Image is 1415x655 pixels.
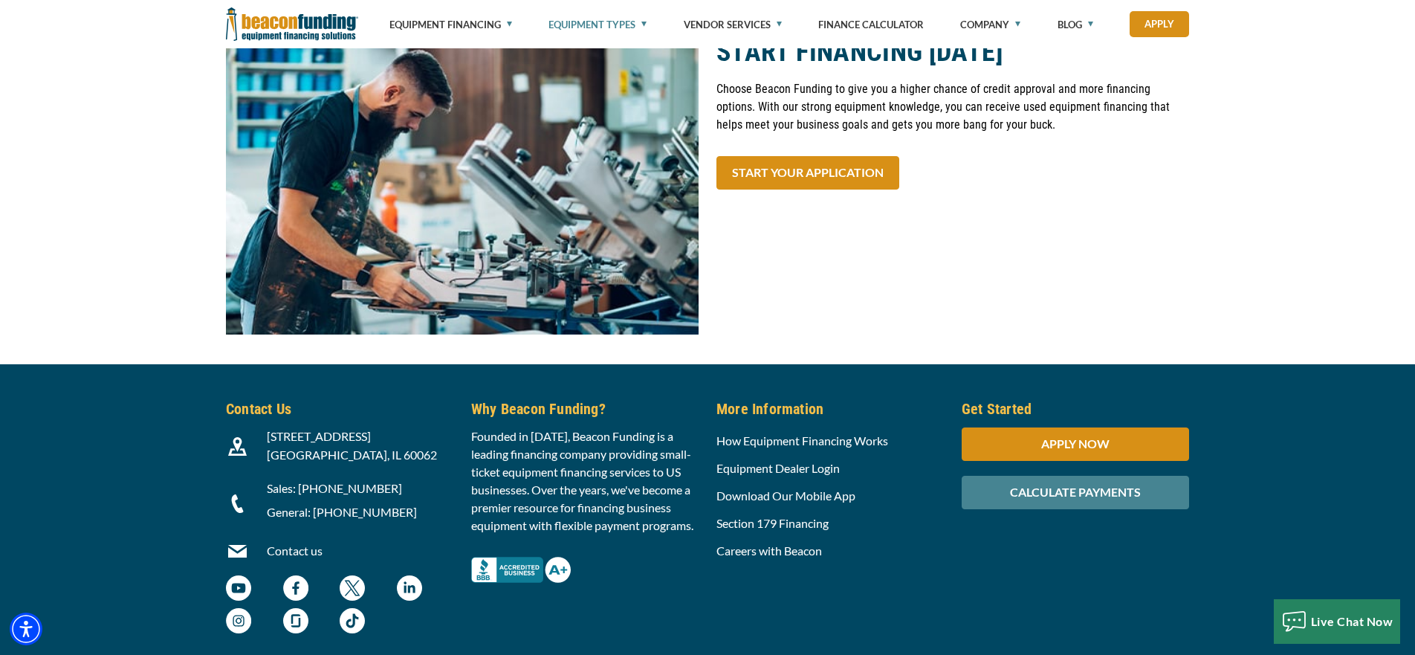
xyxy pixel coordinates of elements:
[267,503,453,521] p: General: [PHONE_NUMBER]
[397,583,422,597] a: Beacon Funding LinkedIn - open in a new tab
[962,427,1189,461] div: APPLY NOW
[340,575,365,601] img: Beacon Funding twitter
[716,543,822,558] a: Careers with Beacon
[471,557,571,583] img: Better Business Bureau Complaint Free A+ Rating
[228,437,247,456] img: Beacon Funding location
[226,575,251,601] img: Beacon Funding YouTube Channel
[10,613,42,645] div: Accessibility Menu
[226,175,699,190] a: Screen Printer
[267,543,323,558] a: Contact us
[716,433,888,448] a: How Equipment Financing Works
[226,616,251,630] a: Beacon Funding Instagram - open in a new tab
[226,608,251,633] img: Beacon Funding Instagram
[1274,599,1401,644] button: Live Chat Now
[716,461,840,475] a: Equipment Dealer Login
[962,436,1189,451] a: APPLY NOW
[716,516,829,530] a: Section 179 Financing
[716,35,1189,69] h2: START FINANCING [DATE]
[283,616,308,630] a: Beacon Funding Glassdoor - open in a new tab
[962,485,1189,499] a: CALCULATE PAYMENTS
[716,398,944,420] h5: More Information
[226,35,699,335] img: Screen Printer
[283,608,308,633] img: Beacon Funding Glassdoor
[267,429,437,462] span: [STREET_ADDRESS] [GEOGRAPHIC_DATA], IL 60062
[340,608,365,633] img: Beacon Funding TikTok
[228,542,247,561] img: Beacon Funding Email Contact Icon
[471,398,699,420] h5: Why Beacon Funding?
[1130,11,1189,37] a: Apply
[1311,614,1393,628] span: Live Chat Now
[226,583,251,597] a: Beacon Funding YouTube Channel - open in a new tab
[340,616,365,630] a: Beacon Funding TikTok - open in a new tab
[471,553,571,567] a: Better Business Bureau Complaint Free A+ Rating - open in a new tab
[283,575,308,601] img: Beacon Funding Facebook
[226,398,453,420] h5: Contact Us
[962,476,1189,509] div: CALCULATE PAYMENTS
[228,494,247,513] img: Beacon Funding Phone
[716,156,899,190] a: START YOUR APPLICATION
[397,575,422,601] img: Beacon Funding LinkedIn
[716,80,1189,134] p: Choose Beacon Funding to give you a higher chance of credit approval and more financing options. ...
[267,480,453,497] p: Sales: [PHONE_NUMBER]
[283,583,308,597] a: Beacon Funding Facebook - open in a new tab
[471,427,699,535] p: Founded in [DATE], Beacon Funding is a leading financing company providing small-ticket equipment...
[340,583,365,597] a: Beacon Funding twitter - open in a new tab
[716,488,855,503] a: Download Our Mobile App
[962,398,1189,420] h5: Get Started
